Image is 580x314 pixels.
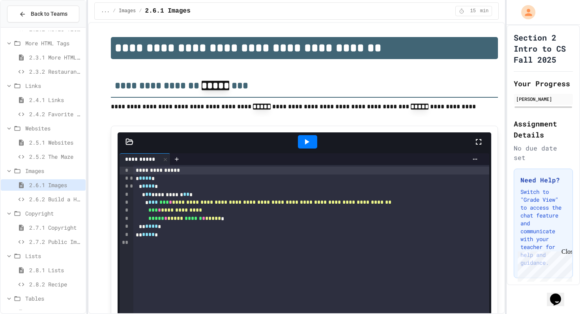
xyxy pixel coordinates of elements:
[480,8,489,14] span: min
[547,282,572,306] iframe: chat widget
[520,175,566,185] h3: Need Help?
[29,67,82,76] span: 2.3.2 Restaurant Menu
[29,53,82,61] span: 2.3.1 More HTML Tags
[25,167,82,175] span: Images
[515,248,572,282] iframe: chat widget
[29,181,82,189] span: 2.6.1 Images
[520,188,566,267] p: Switch to "Grade View" to access the chat feature and communicate with your teacher for help and ...
[29,195,82,203] span: 2.6.2 Build a Homepage
[514,143,573,162] div: No due date set
[145,6,191,16] span: 2.6.1 Images
[29,223,82,232] span: 2.7.1 Copyright
[25,294,82,303] span: Tables
[119,8,136,14] span: Images
[25,82,82,90] span: Links
[25,39,82,47] span: More HTML Tags
[31,10,67,18] span: Back to Teams
[25,124,82,132] span: Websites
[513,3,537,21] div: My Account
[25,209,82,217] span: Copyright
[516,95,571,102] div: [PERSON_NAME]
[3,3,54,50] div: Chat with us now!Close
[467,8,479,14] span: 15
[25,252,82,260] span: Lists
[29,266,82,274] span: 2.8.1 Lists
[514,32,573,65] h1: Section 2 Intro to CS Fall 2025
[514,78,573,89] h2: Your Progress
[101,8,110,14] span: ...
[29,280,82,288] span: 2.8.2 Recipe
[29,96,82,104] span: 2.4.1 Links
[29,238,82,246] span: 2.7.2 Public Images
[7,6,79,22] button: Back to Teams
[514,118,573,140] h2: Assignment Details
[113,8,116,14] span: /
[29,138,82,147] span: 2.5.1 Websites
[29,152,82,161] span: 2.5.2 The Maze
[29,110,82,118] span: 2.4.2 Favorite Links
[139,8,142,14] span: /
